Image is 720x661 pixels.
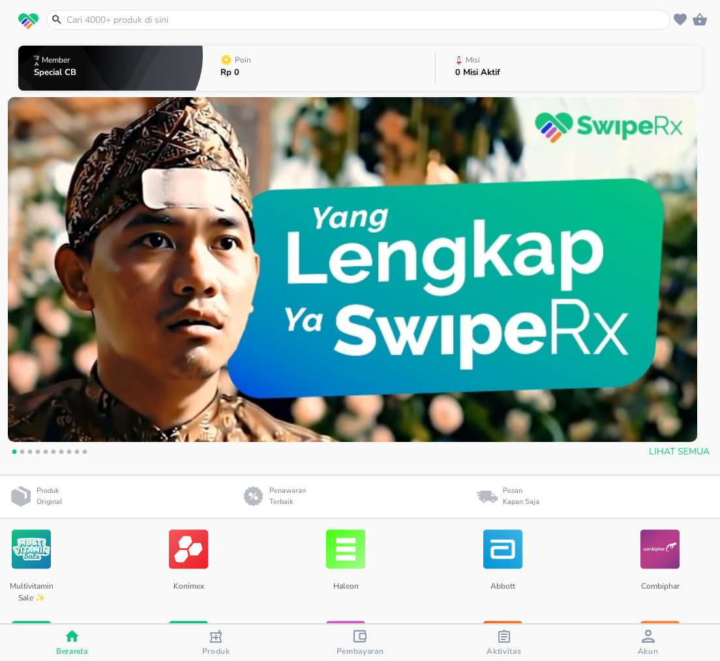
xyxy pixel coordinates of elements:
span: Akun [638,646,659,656]
button: 10 [78,447,91,460]
p: Combiphar [634,576,685,607]
span: Produk [202,646,230,656]
p: Pesan Kapan Saja [503,486,539,507]
button: Akun [576,624,720,661]
p: Abbott [477,576,528,607]
button: 8 [63,447,76,460]
input: Cari 4000+ produk di sini [65,13,667,27]
img: Combiphar [640,523,680,576]
span: Beranda [56,646,88,656]
p: Misi [466,56,480,64]
p: 0 Misi Aktif [455,68,500,77]
p: Special CB [34,68,76,77]
button: 6 [47,447,60,460]
button: 1 [8,447,21,460]
span: Lihat Semua [649,444,710,460]
p: Konimex [162,576,214,607]
button: 4 [31,447,44,460]
img: logo_swiperx_s.bd005f3b.svg [18,13,38,30]
button: 9 [70,447,83,460]
img: Abbott [483,523,522,576]
p: Multivitamin Sale ✨ [5,576,57,607]
p: Poin [235,56,251,64]
img: Multivitamin Sale ✨ [12,523,51,576]
p: Haleon [320,576,371,607]
img: Konimex [169,523,208,576]
button: MemberSpecial CB [18,42,203,94]
button: 5 [39,447,52,460]
button: Aktivitas [432,624,576,661]
button: 3 [23,447,37,460]
img: Haleon [326,523,365,576]
button: Produk [144,624,288,661]
p: Member [42,56,70,64]
button: 7 [55,447,68,460]
p: Produk Original [37,486,67,507]
img: 4fabec04-7a90-48a5-87fd-181eccac3bd4.jpeg [8,97,697,442]
button: 2 [16,447,29,460]
p: Rp 0 [220,68,254,77]
button: Pembayaran [288,624,432,661]
button: Misi0 Misi Aktif [436,42,702,94]
span: Aktivitas [487,646,521,656]
p: Penawaran Terbaik [269,486,311,507]
button: PoinRp 0 [203,42,435,94]
button: Lihat Semua [644,440,712,464]
span: Pembayaran [337,646,384,656]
